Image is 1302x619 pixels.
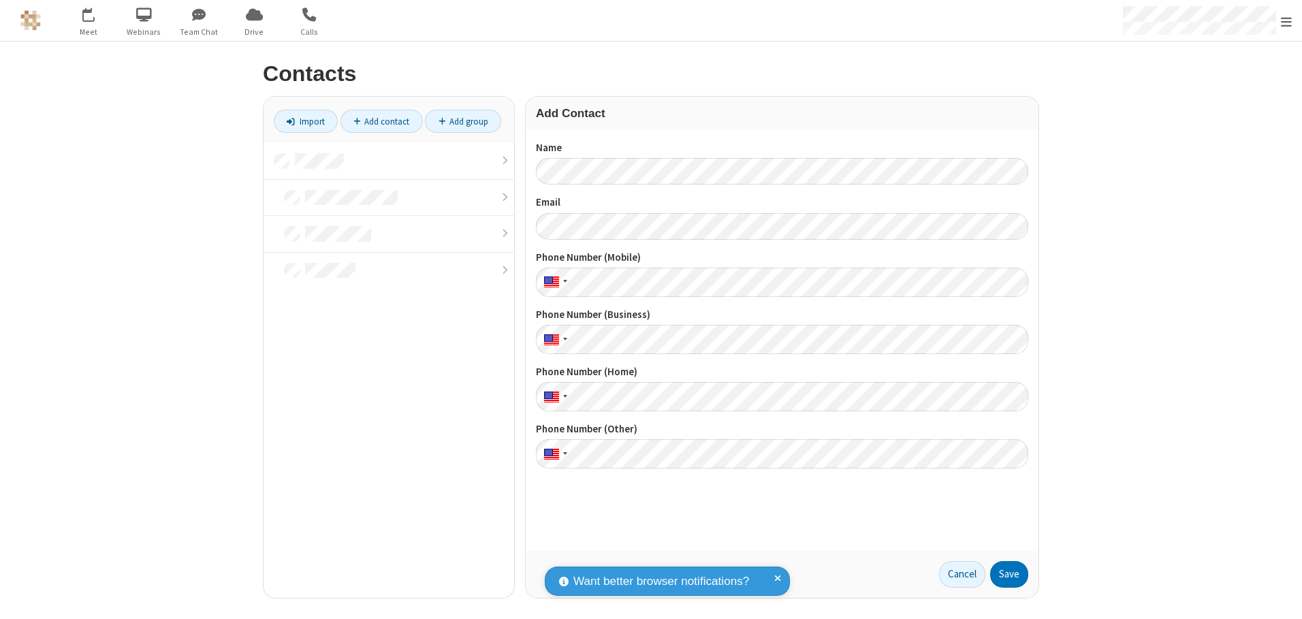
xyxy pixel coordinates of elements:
[536,250,1028,266] label: Phone Number (Mobile)
[340,110,423,133] a: Add contact
[20,10,41,31] img: QA Selenium DO NOT DELETE OR CHANGE
[63,26,114,38] span: Meet
[284,26,335,38] span: Calls
[536,439,571,469] div: United States: + 1
[573,573,749,590] span: Want better browser notifications?
[536,325,571,354] div: United States: + 1
[536,140,1028,156] label: Name
[536,364,1028,380] label: Phone Number (Home)
[536,268,571,297] div: United States: + 1
[263,62,1039,86] h2: Contacts
[174,26,225,38] span: Team Chat
[274,110,338,133] a: Import
[92,7,101,18] div: 3
[536,107,1028,120] h3: Add Contact
[425,110,501,133] a: Add group
[536,307,1028,323] label: Phone Number (Business)
[536,422,1028,437] label: Phone Number (Other)
[990,561,1028,588] button: Save
[229,26,280,38] span: Drive
[536,382,571,411] div: United States: + 1
[118,26,170,38] span: Webinars
[536,195,1028,210] label: Email
[939,561,985,588] a: Cancel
